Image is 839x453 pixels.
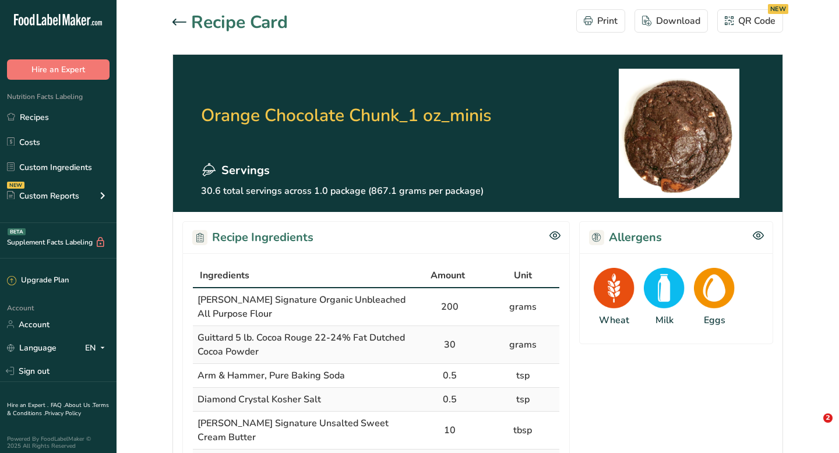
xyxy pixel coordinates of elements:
[7,190,79,202] div: Custom Reports
[644,268,685,309] img: Milk
[221,162,270,179] span: Servings
[7,401,109,417] a: Terms & Conditions .
[694,268,735,309] img: Eggs
[431,268,465,282] span: Amount
[768,4,788,14] div: NEW
[413,288,487,326] td: 200
[704,313,725,327] div: Eggs
[655,313,674,327] div: Milk
[198,393,321,406] span: Diamond Crystal Kosher Salt
[589,229,662,246] h2: Allergens
[7,338,57,358] a: Language
[642,14,700,28] div: Download
[201,69,492,162] h2: Orange Chocolate Chunk_1 oz_minis
[823,413,833,423] span: 2
[7,436,110,450] div: Powered By FoodLabelMaker © 2025 All Rights Reserved
[198,369,345,382] span: Arm & Hammer, Pure Baking Soda
[200,268,249,282] span: Ingredients
[514,268,532,282] span: Unit
[45,409,81,417] a: Privacy Policy
[717,9,783,33] button: QR Code NEW
[413,326,487,364] td: 30
[7,59,110,80] button: Hire an Expert
[486,412,559,450] td: tbsp
[7,182,24,189] div: NEW
[486,364,559,388] td: tsp
[599,313,629,327] div: Wheat
[486,388,559,412] td: tsp
[85,341,110,355] div: EN
[799,413,827,441] iframe: Intercom live chat
[413,388,487,412] td: 0.5
[198,293,406,320] span: [PERSON_NAME] Signature Organic Unbleached All Purpose Flour
[486,326,559,364] td: grams
[725,14,775,28] div: QR Code
[576,9,625,33] button: Print
[413,364,487,388] td: 0.5
[65,401,93,409] a: About Us .
[201,184,492,198] p: 30.6 total servings across 1.0 package (867.1 grams per package)
[51,401,65,409] a: FAQ .
[198,417,389,444] span: [PERSON_NAME] Signature Unsalted Sweet Cream Butter
[413,412,487,450] td: 10
[486,288,559,326] td: grams
[8,228,26,235] div: BETA
[191,9,288,36] h1: Recipe Card
[198,331,405,358] span: Guittard 5 lb. Cocoa Rouge 22-24% Fat Dutched Cocoa Powder
[634,9,708,33] button: Download
[192,229,313,246] h2: Recipe Ingredients
[7,275,69,286] div: Upgrade Plan
[584,14,618,28] div: Print
[7,401,48,409] a: Hire an Expert .
[594,268,634,309] img: Wheat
